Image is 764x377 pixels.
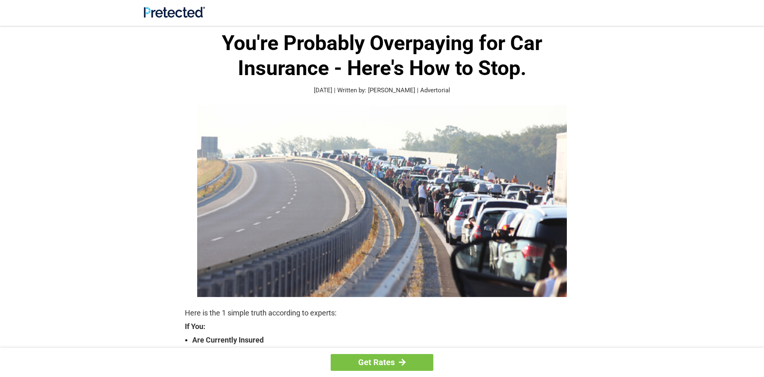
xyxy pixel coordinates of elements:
[144,7,205,18] img: Site Logo
[185,86,579,95] p: [DATE] | Written by: [PERSON_NAME] | Advertorial
[185,31,579,81] h1: You're Probably Overpaying for Car Insurance - Here's How to Stop.
[192,346,579,357] strong: Are Over The Age Of [DEMOGRAPHIC_DATA]
[331,354,433,371] a: Get Rates
[185,307,579,319] p: Here is the 1 simple truth according to experts:
[185,323,579,330] strong: If You:
[144,11,205,19] a: Site Logo
[192,334,579,346] strong: Are Currently Insured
